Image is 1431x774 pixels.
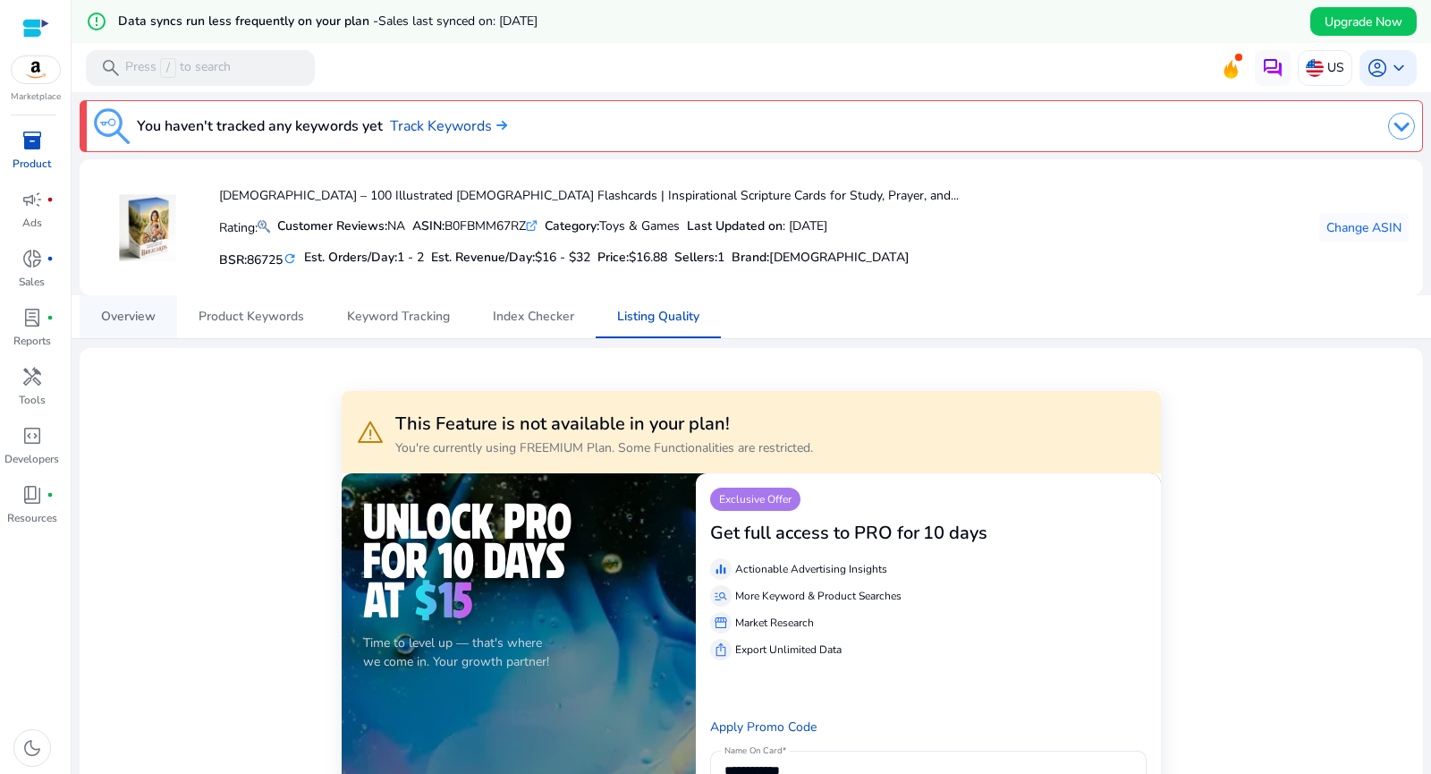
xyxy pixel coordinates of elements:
p: Market Research [735,615,814,631]
mat-label: Name On Card [724,745,782,758]
span: keyboard_arrow_down [1388,57,1410,79]
span: Upgrade Now [1325,13,1402,31]
span: code_blocks [21,425,43,447]
b: Last Updated on [687,217,783,234]
span: account_circle [1367,57,1388,79]
span: storefront [714,616,728,630]
p: Time to level up — that's where we come in. Your growth partner! [363,634,674,671]
span: donut_small [21,248,43,269]
span: fiber_manual_record [47,255,54,262]
span: inventory_2 [21,130,43,151]
p: US [1327,52,1344,83]
p: Developers [4,451,59,467]
div: NA [277,217,405,235]
img: amazon.svg [12,56,60,83]
img: dropdown-arrow.svg [1388,113,1415,140]
span: Sales last synced on: [DATE] [378,13,538,30]
span: 86725 [247,251,283,268]
p: Resources [7,510,57,526]
img: arrow-right.svg [492,120,507,131]
p: You're currently using FREEMIUM Plan. Some Functionalities are restricted. [395,438,813,457]
span: Brand [732,249,766,266]
img: keyword-tracking.svg [94,108,130,144]
span: 1 - 2 [397,249,424,266]
span: campaign [21,189,43,210]
span: equalizer [714,562,728,576]
mat-icon: refresh [283,251,297,268]
span: 1 [717,249,724,266]
button: Change ASIN [1319,213,1409,242]
p: Sales [19,274,45,290]
p: Tools [19,392,46,408]
span: Overview [101,310,156,323]
h5: Sellers: [674,251,724,266]
p: Marketplace [11,90,61,104]
span: ios_share [714,642,728,657]
span: warning [356,418,385,447]
b: Category: [545,217,599,234]
span: Keyword Tracking [347,310,450,323]
img: us.svg [1306,59,1324,77]
a: Apply Promo Code [710,719,817,736]
span: fiber_manual_record [47,314,54,321]
span: fiber_manual_record [47,491,54,498]
div: Toys & Games [545,217,680,235]
span: search [100,57,122,79]
h5: : [732,251,910,266]
span: / [160,58,176,78]
span: Listing Quality [617,310,699,323]
span: fiber_manual_record [47,196,54,203]
h3: This Feature is not available in your plan! [395,413,813,435]
div: : [DATE] [687,217,827,235]
div: B0FBMM67RZ [412,217,538,235]
span: $16.88 [629,249,667,266]
h3: You haven't tracked any keywords yet [137,115,383,137]
span: handyman [21,366,43,387]
mat-icon: error_outline [86,11,107,32]
h5: Est. Orders/Day: [304,251,424,266]
p: Exclusive Offer [710,488,800,511]
p: Actionable Advertising Insights [735,561,887,577]
p: Export Unlimited Data [735,642,842,658]
h5: Price: [597,251,667,266]
p: Ads [22,215,42,231]
h3: 10 days [923,523,987,544]
span: $16 - $32 [535,249,590,266]
h5: BSR: [219,249,297,268]
p: More Keyword & Product Searches [735,588,902,604]
span: manage_search [714,589,728,603]
b: ASIN: [412,217,445,234]
img: 81DtbUF8P-L.jpg [114,194,182,261]
h5: Est. Revenue/Day: [431,251,590,266]
span: Change ASIN [1326,218,1401,237]
span: Index Checker [493,310,574,323]
span: [DEMOGRAPHIC_DATA] [769,249,910,266]
h4: [DEMOGRAPHIC_DATA] – 100 Illustrated [DEMOGRAPHIC_DATA] Flashcards | Inspirational Scripture Card... [219,189,959,204]
b: Customer Reviews: [277,217,387,234]
span: Product Keywords [199,310,304,323]
span: dark_mode [21,737,43,759]
h5: Data syncs run less frequently on your plan - [118,14,538,30]
p: Press to search [125,58,231,78]
span: lab_profile [21,307,43,328]
button: Upgrade Now [1310,7,1417,36]
a: Track Keywords [390,115,507,137]
h3: Get full access to PRO for [710,523,919,544]
p: Product [13,156,51,172]
span: book_4 [21,484,43,506]
p: Rating: [219,216,270,237]
p: Reports [13,333,51,349]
